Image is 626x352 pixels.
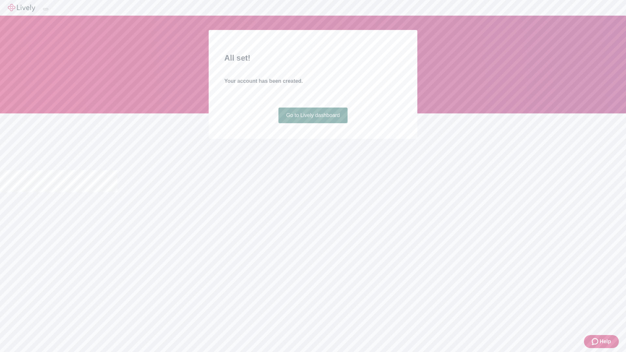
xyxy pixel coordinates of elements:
[600,338,611,345] span: Help
[584,335,619,348] button: Zendesk support iconHelp
[592,338,600,345] svg: Zendesk support icon
[43,8,48,10] button: Log out
[224,77,402,85] h4: Your account has been created.
[224,52,402,64] h2: All set!
[8,4,35,12] img: Lively
[278,108,348,123] a: Go to Lively dashboard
